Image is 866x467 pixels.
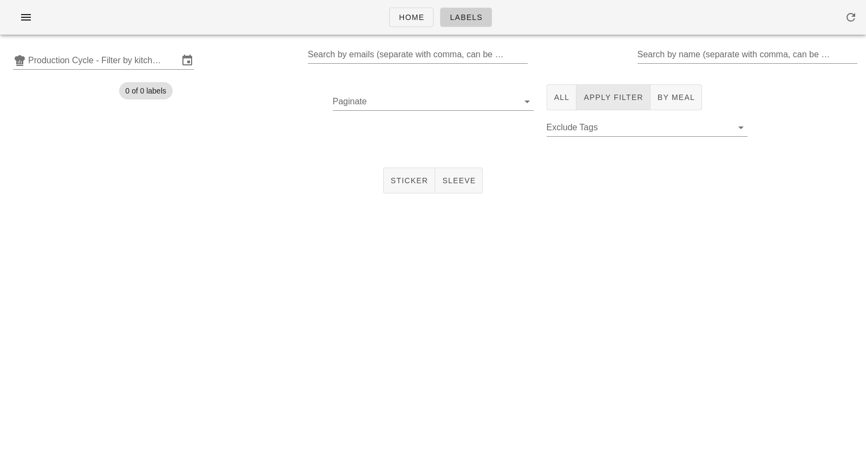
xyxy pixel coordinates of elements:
[547,84,577,110] button: All
[442,176,476,185] span: Sleeve
[554,93,570,102] span: All
[126,82,167,99] span: 0 of 0 labels
[390,176,429,185] span: Sticker
[651,84,702,110] button: By Meal
[383,168,436,194] button: Sticker
[389,8,434,27] a: Home
[435,168,483,194] button: Sleeve
[398,13,424,22] span: Home
[333,93,534,110] div: Paginate
[449,13,483,22] span: Labels
[576,84,650,110] button: Apply Filter
[583,93,643,102] span: Apply Filter
[440,8,492,27] a: Labels
[657,93,695,102] span: By Meal
[547,119,747,136] div: Exclude Tags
